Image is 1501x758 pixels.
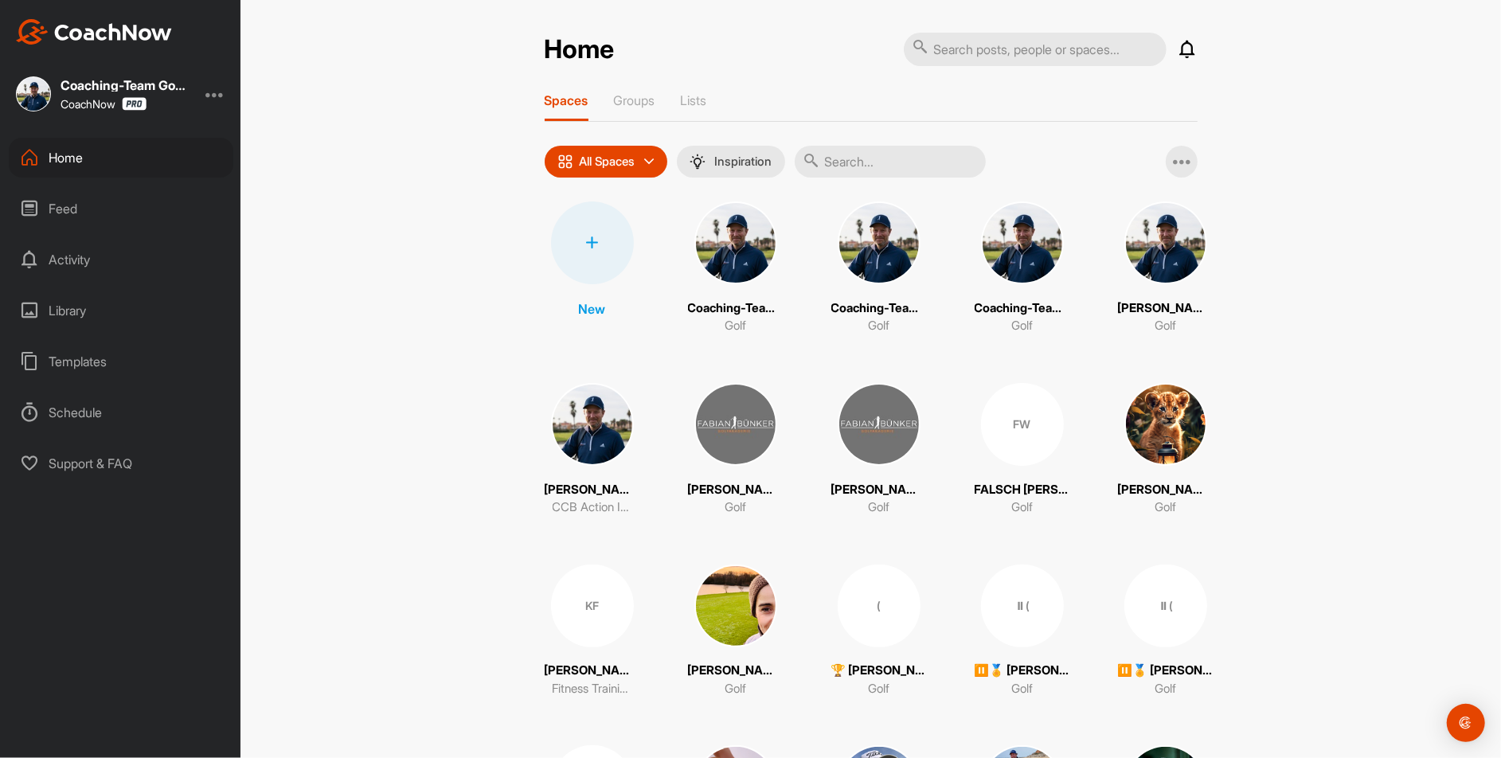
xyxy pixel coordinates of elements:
img: square_87480ad1996db3f95417b017d398971a.jpg [694,383,777,466]
p: [PERSON_NAME] Golfakademie (Admin) [831,481,927,499]
img: CoachNow Pro [122,97,147,111]
a: FWFALSCH [PERSON_NAME]Golf [975,383,1070,517]
p: [PERSON_NAME] [1118,299,1214,318]
a: ⏸(⏸️🏅 [PERSON_NAME] (18,1)Golf [975,565,1070,698]
a: (🏆 [PERSON_NAME] (41.3)Golf [831,565,927,698]
p: ⏸️🏅 [PERSON_NAME] (18,6) [1118,662,1214,680]
p: Golf [868,680,889,698]
div: Coaching-Team Golfakademie [61,79,188,92]
a: ⏸(⏸️🏅 [PERSON_NAME] (18,6)Golf [1118,565,1214,698]
div: ⏸( [1124,565,1207,647]
img: square_76f96ec4196c1962453f0fa417d3756b.jpg [1124,201,1207,284]
p: [PERSON_NAME] Golf Akademie [688,481,784,499]
img: icon [557,154,573,170]
div: ⏸( [981,565,1064,647]
img: square_76f96ec4196c1962453f0fa417d3756b.jpg [551,383,634,466]
p: All Spaces [580,155,635,168]
a: [PERSON_NAME]CCB Action Items [545,383,640,517]
p: [PERSON_NAME] (54) [1118,481,1214,499]
img: square_87480ad1996db3f95417b017d398971a.jpg [838,383,921,466]
p: New [579,299,606,318]
a: Coaching-Team Golf AkademieGolf [688,201,784,335]
p: Golf [725,498,746,517]
a: [PERSON_NAME] Golf AkademieGolf [688,383,784,517]
p: Golf [868,317,889,335]
input: Search... [795,146,986,178]
p: Coaching-Team Golf Akademie [688,299,784,318]
p: Golf [1155,317,1176,335]
img: CoachNow [16,19,172,45]
p: Golf [868,498,889,517]
img: square_76f96ec4196c1962453f0fa417d3756b.jpg [838,201,921,284]
a: KF[PERSON_NAME]Fitness Training [545,565,640,698]
a: [PERSON_NAME] Golfakademie (Admin)Golf [831,383,927,517]
p: Coaching-Team Golf Akademie [975,299,1070,318]
a: Coaching-Team Golf AkademieGolf [831,201,927,335]
div: CoachNow [61,97,147,111]
p: Golf [1155,498,1176,517]
p: FALSCH [PERSON_NAME] [975,481,1070,499]
img: square_76f96ec4196c1962453f0fa417d3756b.jpg [694,201,777,284]
p: Lists [681,92,707,108]
p: Golf [725,680,746,698]
div: Schedule [9,393,233,432]
img: square_76f96ec4196c1962453f0fa417d3756b.jpg [16,76,51,111]
img: square_76f96ec4196c1962453f0fa417d3756b.jpg [981,201,1064,284]
input: Search posts, people or spaces... [904,33,1167,66]
img: menuIcon [690,154,706,170]
a: Coaching-Team Golf AkademieGolf [975,201,1070,335]
h2: Home [545,34,615,65]
div: Home [9,138,233,178]
div: Feed [9,189,233,229]
p: Golf [1011,680,1033,698]
div: Activity [9,240,233,279]
p: [PERSON_NAME] [545,481,640,499]
div: Open Intercom Messenger [1447,704,1485,742]
p: Spaces [545,92,588,108]
p: CCB Action Items [553,498,632,517]
div: Library [9,291,233,330]
p: Golf [1011,498,1033,517]
p: Fitness Training [553,680,632,698]
img: square_e94556042c5afc71bf4060b8eb51a10f.jpg [1124,383,1207,466]
p: Inspiration [715,155,772,168]
div: Templates [9,342,233,381]
div: FW [981,383,1064,466]
div: Support & FAQ [9,443,233,483]
div: ( [838,565,921,647]
p: Golf [725,317,746,335]
div: KF [551,565,634,647]
p: Golf [1155,680,1176,698]
a: [PERSON_NAME] (54)Golf [1118,383,1214,517]
p: ⏸️🏅 [PERSON_NAME] (18,1) [975,662,1070,680]
p: Groups [614,92,655,108]
a: [PERSON_NAME] 🏆 (25.4)Golf [688,565,784,698]
p: [PERSON_NAME] 🏆 (25.4) [688,662,784,680]
p: [PERSON_NAME] [545,662,640,680]
img: square_469b16c569ee8667aceb0e71edb440b4.jpg [694,565,777,647]
p: Golf [1011,317,1033,335]
p: 🏆 [PERSON_NAME] (41.3) [831,662,927,680]
a: [PERSON_NAME]Golf [1118,201,1214,335]
p: Coaching-Team Golf Akademie [831,299,927,318]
